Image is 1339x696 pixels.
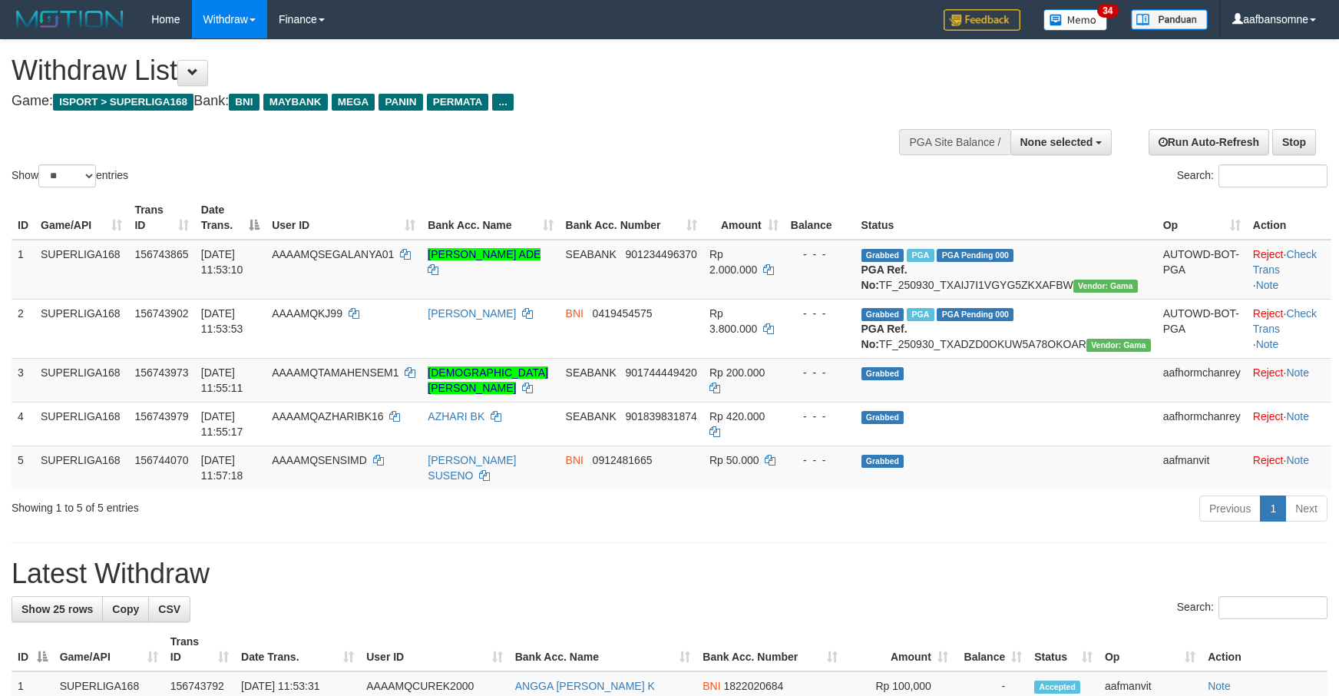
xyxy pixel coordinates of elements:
td: SUPERLIGA168 [35,358,128,402]
span: MAYBANK [263,94,328,111]
span: AAAAMQAZHARIBK16 [272,410,384,423]
h4: Game: Bank: [12,94,878,109]
span: Copy 0912481665 to clipboard [593,454,653,466]
span: Copy [112,603,139,615]
span: [DATE] 11:53:10 [201,248,243,276]
label: Show entries [12,164,128,187]
span: BNI [566,307,584,320]
a: Note [1286,454,1309,466]
div: Showing 1 to 5 of 5 entries [12,494,547,515]
label: Search: [1177,596,1327,619]
th: Amount: activate to sort column ascending [703,196,785,240]
img: panduan.png [1131,9,1208,30]
span: AAAAMQKJ99 [272,307,342,320]
a: Reject [1253,410,1284,423]
a: Note [1256,338,1279,350]
a: Reject [1253,248,1284,260]
td: · · [1247,299,1331,358]
button: None selected [1010,129,1113,155]
th: Game/API: activate to sort column ascending [54,628,164,671]
span: Grabbed [861,308,904,321]
td: SUPERLIGA168 [35,299,128,358]
span: 156743979 [134,410,188,423]
th: Action [1247,196,1331,240]
div: - - - [791,452,849,468]
th: Amount: activate to sort column ascending [844,628,954,671]
span: 156744070 [134,454,188,466]
span: Rp 3.800.000 [709,307,757,335]
td: TF_250930_TXAIJ7I1VGYG5ZKXAFBW [855,240,1157,300]
span: Marked by aafsengchandara [907,249,934,262]
td: aafmanvit [1157,446,1247,489]
span: Grabbed [861,411,904,424]
a: [DEMOGRAPHIC_DATA][PERSON_NAME] [428,366,548,394]
th: Game/API: activate to sort column ascending [35,196,128,240]
a: Run Auto-Refresh [1149,129,1269,155]
th: User ID: activate to sort column ascending [360,628,509,671]
span: Rp 50.000 [709,454,759,466]
span: None selected [1020,136,1093,148]
div: - - - [791,365,849,380]
span: SEABANK [566,366,617,379]
span: Vendor URL: https://trx31.1velocity.biz [1086,339,1151,352]
span: MEGA [332,94,375,111]
th: Op: activate to sort column ascending [1157,196,1247,240]
th: Balance [785,196,855,240]
span: PANIN [379,94,422,111]
div: - - - [791,247,849,262]
select: Showentries [38,164,96,187]
span: Copy 901744449420 to clipboard [625,366,696,379]
th: Bank Acc. Name: activate to sort column ascending [509,628,697,671]
span: Copy 901839831874 to clipboard [625,410,696,423]
a: Check Trans [1253,307,1317,335]
a: Note [1286,410,1309,423]
h1: Withdraw List [12,55,878,86]
span: PERMATA [427,94,489,111]
span: Rp 2.000.000 [709,248,757,276]
span: [DATE] 11:53:53 [201,307,243,335]
span: BNI [566,454,584,466]
span: ... [492,94,513,111]
div: PGA Site Balance / [899,129,1010,155]
span: Copy 1822020684 to clipboard [724,680,784,692]
a: [PERSON_NAME] SUSENO [428,454,516,482]
span: [DATE] 11:55:11 [201,366,243,394]
span: BNI [703,680,720,692]
b: PGA Ref. No: [861,263,908,291]
span: 156743865 [134,248,188,260]
a: Reject [1253,307,1284,320]
a: Copy [102,596,149,622]
a: CSV [148,596,190,622]
input: Search: [1218,164,1327,187]
b: PGA Ref. No: [861,323,908,350]
td: AUTOWD-BOT-PGA [1157,299,1247,358]
span: Vendor URL: https://trx31.1velocity.biz [1073,280,1138,293]
td: 5 [12,446,35,489]
th: Op: activate to sort column ascending [1099,628,1202,671]
div: - - - [791,409,849,424]
img: Feedback.jpg [944,9,1020,31]
span: Show 25 rows [21,603,93,615]
span: Grabbed [861,455,904,468]
th: Balance: activate to sort column ascending [954,628,1028,671]
a: Reject [1253,366,1284,379]
th: Bank Acc. Name: activate to sort column ascending [422,196,559,240]
td: aafhormchanrey [1157,402,1247,446]
span: Grabbed [861,367,904,380]
td: 4 [12,402,35,446]
span: PGA Pending [937,249,1013,262]
td: aafhormchanrey [1157,358,1247,402]
span: 34 [1097,4,1118,18]
span: Rp 200.000 [709,366,765,379]
th: User ID: activate to sort column ascending [266,196,422,240]
td: TF_250930_TXADZD0OKUW5A78OKOAR [855,299,1157,358]
span: Grabbed [861,249,904,262]
span: [DATE] 11:55:17 [201,410,243,438]
th: Bank Acc. Number: activate to sort column ascending [696,628,844,671]
td: 2 [12,299,35,358]
td: · [1247,358,1331,402]
th: Status [855,196,1157,240]
span: SEABANK [566,248,617,260]
td: 3 [12,358,35,402]
td: · [1247,446,1331,489]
